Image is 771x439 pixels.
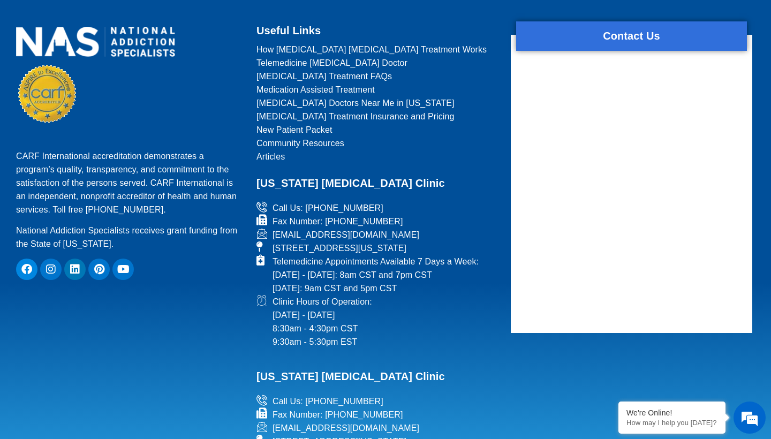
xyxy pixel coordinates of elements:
[72,56,196,70] div: Chat with us now
[256,123,497,137] a: New Patient Packet
[270,215,403,228] span: Fax Number: [PHONE_NUMBER]
[256,215,497,228] a: Fax Number: [PHONE_NUMBER]
[256,395,497,408] a: Call Us: [PHONE_NUMBER]
[256,70,392,83] span: [MEDICAL_DATA] Treatment FAQs
[511,62,753,329] iframe: website contact us form
[62,135,148,243] span: We're online!
[256,43,497,56] a: How [MEDICAL_DATA] [MEDICAL_DATA] Treatment Works
[256,96,455,110] span: [MEDICAL_DATA] Doctors Near Me in [US_STATE]
[256,56,407,70] span: Telemedicine [MEDICAL_DATA] Doctor
[256,137,344,150] span: Community Resources
[270,228,419,241] span: [EMAIL_ADDRESS][DOMAIN_NAME]
[256,110,455,123] span: [MEDICAL_DATA] Treatment Insurance and Pricing
[270,395,383,408] span: Call Us: [PHONE_NUMBER]
[626,408,717,417] div: We're Online!
[256,150,285,163] span: Articles
[256,21,497,40] h2: Useful Links
[626,419,717,427] p: How may I help you today?
[256,110,497,123] a: [MEDICAL_DATA] Treatment Insurance and Pricing
[256,83,375,96] span: Medication Assisted Treatment
[18,65,76,123] img: CARF Seal
[16,27,175,57] img: national addiction specialists online suboxone doctors clinic for opioid addiction treatment
[256,150,497,163] a: Articles
[256,56,497,70] a: Telemedicine [MEDICAL_DATA] Doctor
[256,349,497,386] h2: [US_STATE] [MEDICAL_DATA] Clinic
[256,201,497,215] a: Call Us: [PHONE_NUMBER]
[270,255,479,295] span: Telemedicine Appointments Available 7 Days a Week: [DATE] - [DATE]: 8am CST and 7pm CST [DATE]: 9...
[256,70,497,83] a: [MEDICAL_DATA] Treatment FAQs
[270,421,419,435] span: [EMAIL_ADDRESS][DOMAIN_NAME]
[176,5,201,31] div: Minimize live chat window
[256,83,497,96] a: Medication Assisted Treatment
[16,149,243,216] p: CARF International accreditation demonstrates a program’s quality, transparency, and commitment t...
[256,96,497,110] a: [MEDICAL_DATA] Doctors Near Me in [US_STATE]
[256,123,332,137] span: New Patient Packet
[511,35,753,333] div: form widget
[256,43,487,56] span: How [MEDICAL_DATA] [MEDICAL_DATA] Treatment Works
[270,295,372,349] span: Clinic Hours of Operation: [DATE] - [DATE] 8:30am - 4:30pm CST 9:30am - 5:30pm EST
[12,55,28,71] div: Navigation go back
[256,137,497,150] a: Community Resources
[516,27,747,46] h2: Contact Us
[256,408,497,421] a: Fax Number: [PHONE_NUMBER]
[270,241,406,255] span: [STREET_ADDRESS][US_STATE]
[16,224,243,251] p: National Addiction Specialists receives grant funding from the State of [US_STATE].
[270,408,403,421] span: Fax Number: [PHONE_NUMBER]
[270,201,383,215] span: Call Us: [PHONE_NUMBER]
[256,174,497,193] h2: [US_STATE] [MEDICAL_DATA] Clinic
[5,292,204,330] textarea: Type your message and hit 'Enter'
